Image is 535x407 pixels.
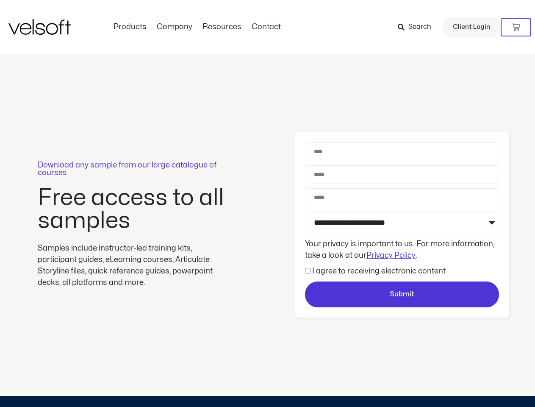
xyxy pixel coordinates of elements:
[453,22,490,33] span: Client Login
[312,268,446,275] label: I agree to receiving electronic content
[408,22,431,33] span: Search
[390,289,414,300] span: Submit
[366,252,416,259] a: Privacy Policy
[152,22,197,32] a: CompanyMenu Toggle
[38,243,228,288] div: Samples include instructor-led training kits, participant guides, eLearning courses, Articulate S...
[305,282,499,308] button: Submit
[108,22,286,32] nav: Menu
[303,238,501,261] div: Your privacy is important to us. For more information, take a look at our .
[8,19,71,35] img: Velsoft Training Materials
[197,22,247,32] a: ResourcesMenu Toggle
[247,22,286,32] a: ContactMenu Toggle
[38,187,228,232] h2: Free access to all samples
[398,20,437,34] a: Search
[108,22,152,32] a: ProductsMenu Toggle
[442,17,501,37] a: Client Login
[38,162,228,177] p: Download any sample from our large catalogue of courses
